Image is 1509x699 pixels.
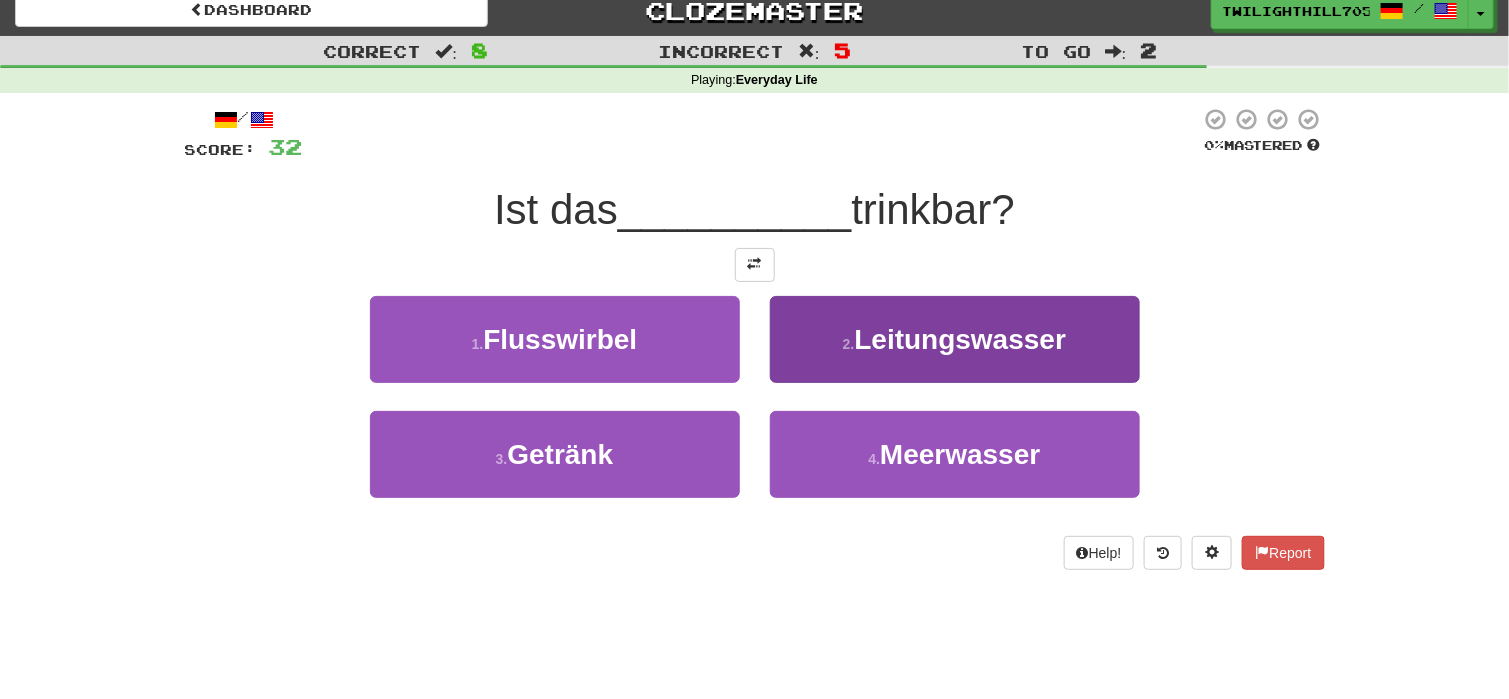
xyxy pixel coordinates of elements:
[471,38,488,62] span: 8
[770,411,1140,498] button: 4.Meerwasser
[496,451,508,467] small: 3 .
[483,324,637,355] span: Flusswirbel
[855,324,1067,355] span: Leitungswasser
[1144,536,1182,570] button: Round history (alt+y)
[1141,38,1158,62] span: 2
[736,73,818,87] strong: Everyday Life
[1201,137,1325,155] div: Mastered
[1021,41,1091,61] span: To go
[435,43,457,60] span: :
[472,336,484,352] small: 1 .
[658,41,784,61] span: Incorrect
[370,411,740,498] button: 3.Getränk
[851,186,1014,233] span: trinkbar?
[1242,536,1324,570] button: Report
[735,248,775,282] button: Toggle translation (alt+t)
[798,43,820,60] span: :
[1105,43,1127,60] span: :
[843,336,855,352] small: 2 .
[269,134,303,159] span: 32
[880,439,1040,470] span: Meerwasser
[507,439,613,470] span: Getränk
[1205,137,1225,153] span: 0 %
[1414,1,1424,15] span: /
[1064,536,1135,570] button: Help!
[185,141,257,158] span: Score:
[834,38,851,62] span: 5
[494,186,618,233] span: Ist das
[868,451,880,467] small: 4 .
[323,41,421,61] span: Correct
[1222,2,1370,20] span: TwilightHill7056
[770,296,1140,383] button: 2.Leitungswasser
[185,107,303,132] div: /
[618,186,852,233] span: __________
[370,296,740,383] button: 1.Flusswirbel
